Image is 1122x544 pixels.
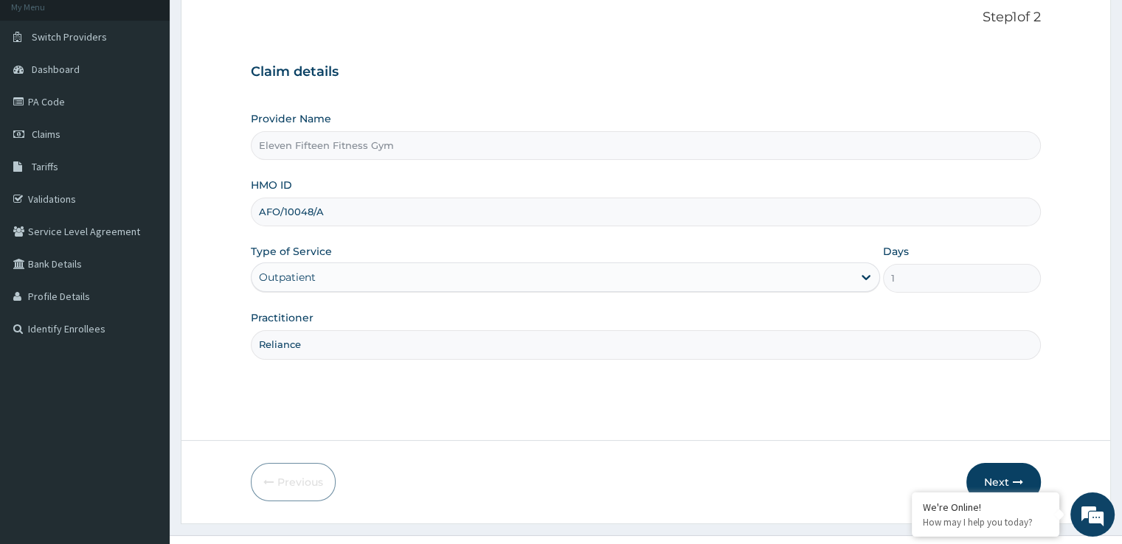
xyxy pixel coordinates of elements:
[242,7,277,43] div: Minimize live chat window
[77,83,248,102] div: Chat with us now
[923,501,1048,514] div: We're Online!
[251,463,336,501] button: Previous
[251,64,1040,80] h3: Claim details
[923,516,1048,529] p: How may I help you today?
[251,198,1040,226] input: Enter HMO ID
[32,30,107,43] span: Switch Providers
[251,10,1040,26] p: Step 1 of 2
[7,376,281,428] textarea: Type your message and hit 'Enter'
[27,74,60,111] img: d_794563401_company_1708531726252_794563401
[251,244,332,259] label: Type of Service
[251,330,1040,359] input: Enter Name
[32,160,58,173] span: Tariffs
[32,128,60,141] span: Claims
[251,310,314,325] label: Practitioner
[251,178,292,192] label: HMO ID
[32,63,80,76] span: Dashboard
[251,111,331,126] label: Provider Name
[966,463,1041,501] button: Next
[86,172,204,321] span: We're online!
[883,244,909,259] label: Days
